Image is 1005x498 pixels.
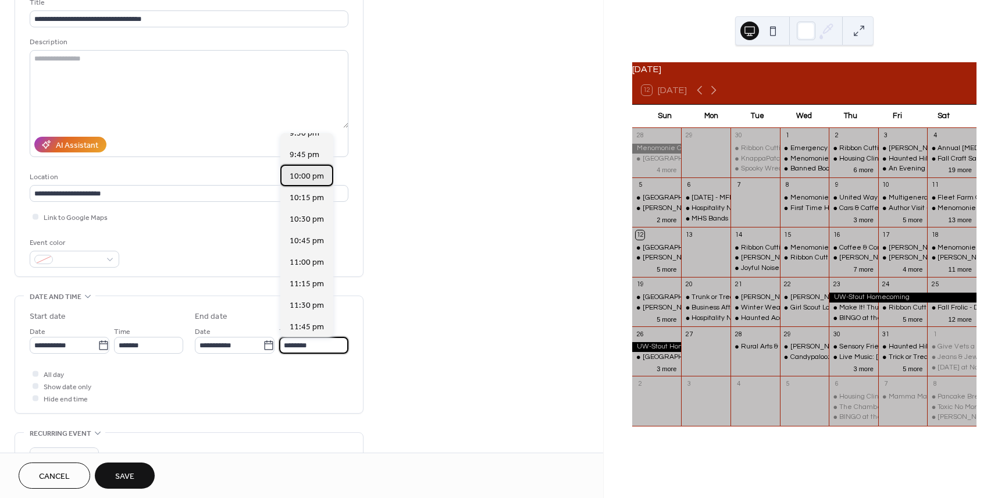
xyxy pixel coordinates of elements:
div: 13 [685,230,693,239]
span: Link to Google Maps [44,212,108,224]
div: Candypalooza [790,353,835,362]
button: 5 more [898,363,927,373]
div: 22 [783,280,792,289]
div: [GEOGRAPHIC_DATA] Fall Festival [643,293,754,303]
div: Fire Prevention Week - MFD Open House [681,193,730,203]
div: 25 [931,280,939,289]
div: Haunted Hillside [889,154,943,164]
div: [PERSON_NAME] Corn Maze & Fall Fun [643,303,768,313]
div: 5 [783,379,792,388]
div: 1 [783,131,792,140]
div: Ribbon Cutting: Cedarbrook Church [730,243,780,253]
span: 10:15 pm [290,192,324,204]
span: 11:15 pm [290,278,324,290]
div: Fleet Farm OctoberFest [927,193,977,203]
div: Ribbon Cutting: Loyal Blu LLC [790,253,883,263]
div: 17 [882,230,890,239]
div: 15 [783,230,792,239]
div: [PERSON_NAME] Auto Club Car Show [643,253,762,263]
div: Multigenerational Storytime [889,193,978,203]
div: Pleasant Valley Tree Farm Fall Festival [632,154,682,164]
div: Menomonie Oktoberfest [632,144,682,154]
div: Coffee & Commerce: Manufacturing [829,243,878,253]
div: Mon [688,105,735,128]
div: Sat [921,105,967,128]
div: 8 [783,181,792,190]
span: Do not repeat [34,450,78,464]
div: Pleasant Valley Tree Farm Fall Festival [632,353,682,362]
div: 7 [734,181,743,190]
div: [GEOGRAPHIC_DATA] Fall Festival [643,243,754,253]
div: Banned Book Week: a Conversation with Dr. Samuel Cohen [780,164,829,174]
div: First Time Homebuyers Workshop [790,204,898,214]
div: 2 [832,131,841,140]
div: 30 [832,330,841,339]
div: [PERSON_NAME] Place open to Celebrate Girl Scouts [790,293,961,303]
div: Event color [30,237,117,249]
div: Mabel's Movie Series Double Feature: "Clue" and "Psycho" [780,342,829,352]
div: KnappaPatch Market [730,154,780,164]
div: 28 [734,330,743,339]
div: United Way Day of Caring [829,193,878,203]
div: 4 [734,379,743,388]
div: Govin's Corn Maze & Fall Fun [878,144,928,154]
div: Housing Clinic [839,392,884,402]
div: Author Visit - [PERSON_NAME] [889,204,986,214]
div: Joyful Noise Choir Concert [741,264,824,273]
div: Cars & Caffeine Thursday Night Get-Together [829,204,878,214]
button: 5 more [652,264,681,273]
div: Ribbon Cutting: Anovia Health [741,144,837,154]
div: BINGO at the Moose Lodge [829,314,878,323]
span: 11:45 pm [290,321,324,333]
div: Ribbon Cutting: Anovia Health [730,144,780,154]
div: Haunted Hillside [878,342,928,352]
div: 28 [636,131,644,140]
div: Hospitality Nights with Chef [PERSON_NAME] [692,314,837,323]
button: 3 more [652,363,681,373]
div: 10 [882,181,890,190]
div: 4 [931,131,939,140]
div: Pleasant Valley Tree Farm Fall Festival [632,243,682,253]
div: Ribbon Cutting and Open House: Compass IL [878,303,928,313]
div: 8 [931,379,939,388]
div: Ribbon Cutting: [DEMOGRAPHIC_DATA] [741,243,868,253]
button: 4 more [898,264,927,273]
button: 5 more [898,214,927,224]
div: KnappaPatch Market [741,154,808,164]
button: 7 more [849,264,878,273]
div: Girl Scout Local History Project [780,303,829,313]
div: Coffee & Commerce: Manufacturing [839,243,955,253]
div: Multigenerational Storytime [878,193,928,203]
div: BINGO at the [GEOGRAPHIC_DATA] [839,412,954,422]
div: Live Music: [PERSON_NAME] [839,353,932,362]
div: 7 [882,379,890,388]
div: [GEOGRAPHIC_DATA] Fall Festival [643,154,754,164]
div: Menomonie Farmer's Market [780,154,829,164]
div: [PERSON_NAME]'s Oktoberfest Buffet [741,293,862,303]
span: Hide end time [44,393,88,405]
div: Jeans & Jewels Gala [938,353,1004,362]
div: Make It! Thursdays [829,303,878,313]
span: Cancel [39,471,70,483]
div: Hospitality Night with Chef Stacy [681,204,730,214]
div: Emergency Preparedness Class For Seniors [790,144,929,154]
div: Ribbon Cutting: Wisconsin Early Autism Project [829,144,878,154]
div: Give Vets a Smile [938,342,995,352]
div: Business After Hours [681,303,730,313]
div: Description [30,36,346,48]
div: Fall Frolic - Downtown Menomonie [927,303,977,313]
span: Time [114,326,130,338]
div: 5 [636,181,644,190]
div: Pancake Breakfast Fundraiser for MHS Hockey [927,392,977,402]
button: 4 more [652,164,681,174]
span: Time [279,326,295,338]
span: 9:45 pm [290,149,319,161]
div: [PERSON_NAME] Prairie Craft Days [839,253,952,263]
div: [PERSON_NAME]-Cessional: A Victorian [DATE] Evening [741,253,919,263]
div: Cars & Caffeine [DATE] Night Get-Together [839,204,977,214]
button: 3 more [849,214,878,224]
div: Location [30,171,346,183]
div: 16 [832,230,841,239]
div: 3 [882,131,890,140]
button: Save [95,463,155,489]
